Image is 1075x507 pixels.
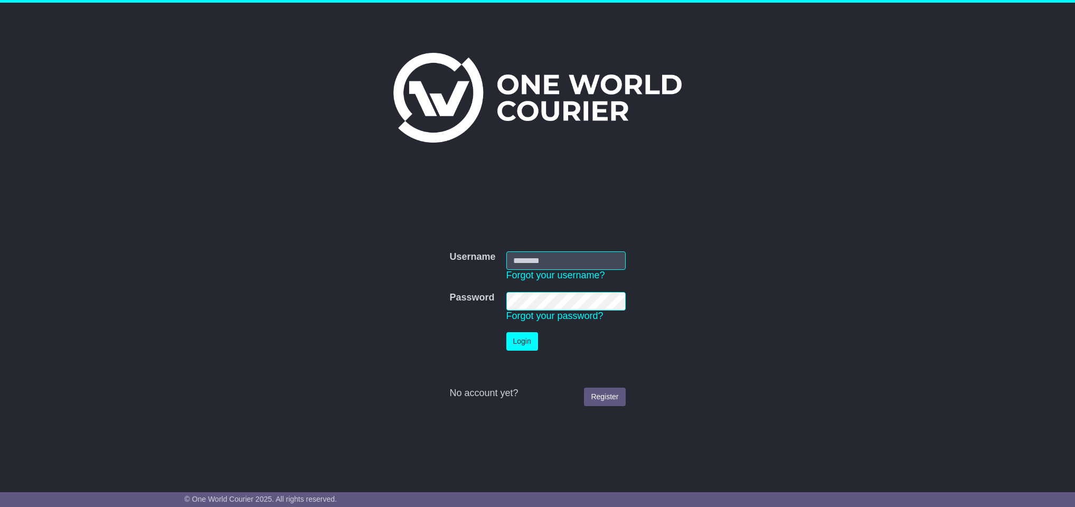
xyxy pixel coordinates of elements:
[506,311,603,321] a: Forgot your password?
[584,388,625,406] a: Register
[449,388,625,399] div: No account yet?
[506,270,605,280] a: Forgot your username?
[449,292,494,304] label: Password
[506,332,538,351] button: Login
[184,495,337,503] span: © One World Courier 2025. All rights reserved.
[449,251,495,263] label: Username
[393,53,682,143] img: One World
